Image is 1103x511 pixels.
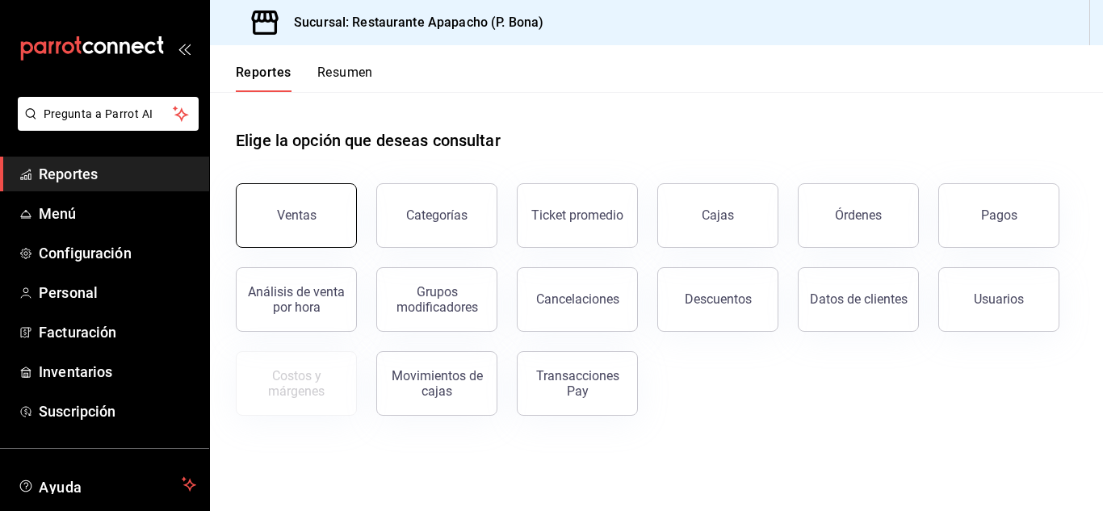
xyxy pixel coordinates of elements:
span: Pregunta a Parrot AI [44,106,174,123]
button: Reportes [236,65,291,92]
button: open_drawer_menu [178,42,191,55]
button: Contrata inventarios para ver este reporte [236,351,357,416]
div: Datos de clientes [810,291,908,307]
button: Descuentos [657,267,778,332]
button: Cancelaciones [517,267,638,332]
span: Facturación [39,321,196,343]
button: Ticket promedio [517,183,638,248]
button: Análisis de venta por hora [236,267,357,332]
span: Configuración [39,242,196,264]
button: Cajas [657,183,778,248]
div: Movimientos de cajas [387,368,487,399]
button: Categorías [376,183,497,248]
button: Datos de clientes [798,267,919,332]
button: Transacciones Pay [517,351,638,416]
div: Costos y márgenes [246,368,346,399]
div: Cancelaciones [536,291,619,307]
span: Personal [39,282,196,304]
div: Transacciones Pay [527,368,627,399]
button: Pregunta a Parrot AI [18,97,199,131]
button: Movimientos de cajas [376,351,497,416]
div: Usuarios [974,291,1024,307]
div: Análisis de venta por hora [246,284,346,315]
div: Ticket promedio [531,207,623,223]
button: Pagos [938,183,1059,248]
span: Ayuda [39,475,175,494]
div: Pagos [981,207,1017,223]
div: Grupos modificadores [387,284,487,315]
button: Órdenes [798,183,919,248]
button: Ventas [236,183,357,248]
span: Suscripción [39,400,196,422]
div: Categorías [406,207,468,223]
div: Ventas [277,207,317,223]
span: Reportes [39,163,196,185]
div: Órdenes [835,207,882,223]
div: Cajas [702,207,734,223]
span: Inventarios [39,361,196,383]
a: Pregunta a Parrot AI [11,117,199,134]
h3: Sucursal: Restaurante Apapacho (P. Bona) [281,13,543,32]
button: Usuarios [938,267,1059,332]
button: Resumen [317,65,373,92]
button: Grupos modificadores [376,267,497,332]
h1: Elige la opción que deseas consultar [236,128,501,153]
div: navigation tabs [236,65,373,92]
div: Descuentos [685,291,752,307]
span: Menú [39,203,196,224]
